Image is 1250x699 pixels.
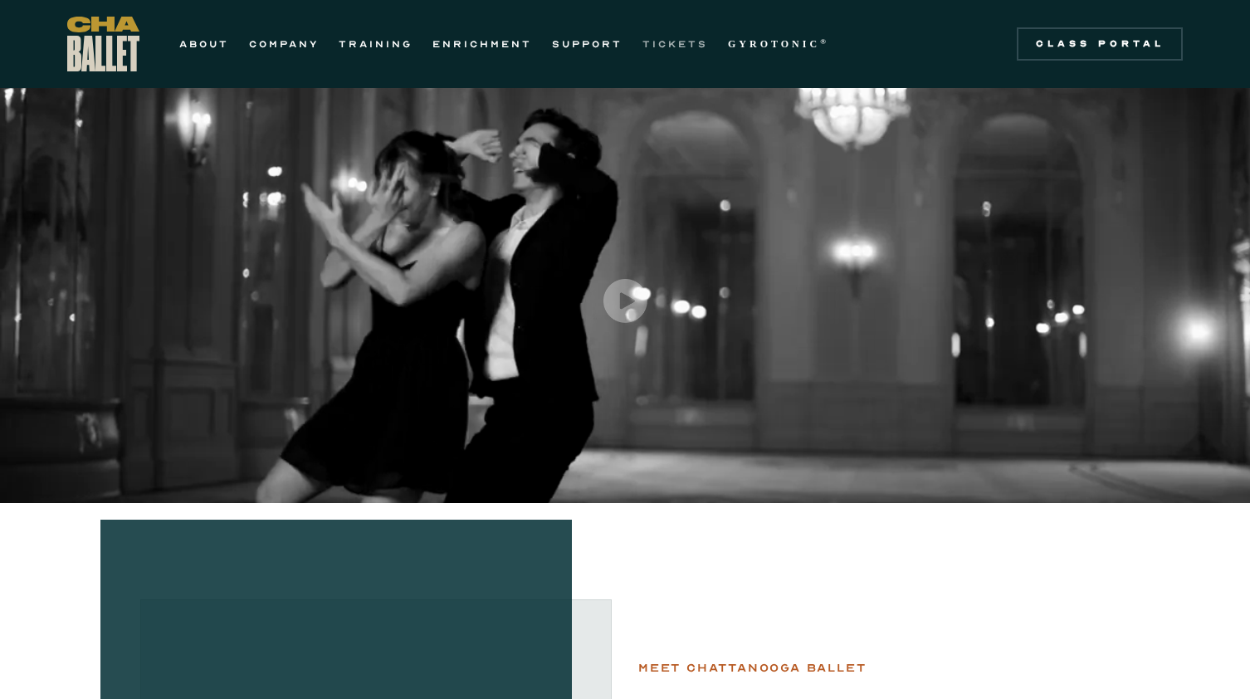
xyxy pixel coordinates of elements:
a: TICKETS [642,34,708,54]
div: Meet chattanooga ballet [638,658,866,678]
a: SUPPORT [552,34,623,54]
a: GYROTONIC® [728,34,829,54]
strong: GYROTONIC [728,38,820,50]
a: TRAINING [339,34,413,54]
a: home [67,17,139,71]
a: Class Portal [1017,27,1183,61]
div: Class Portal [1027,37,1173,51]
a: COMPANY [249,34,319,54]
a: ABOUT [179,34,229,54]
a: ENRICHMENT [432,34,532,54]
sup: ® [820,37,829,46]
